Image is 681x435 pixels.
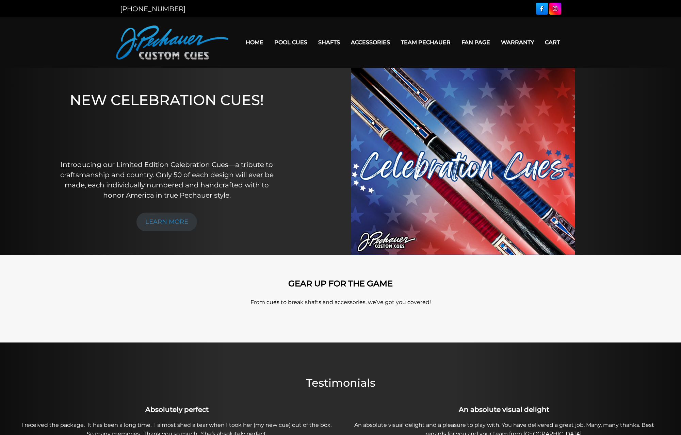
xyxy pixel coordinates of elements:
[120,5,185,13] a: [PHONE_NUMBER]
[136,213,197,231] a: LEARN MORE
[539,34,565,51] a: Cart
[17,404,337,415] h3: Absolutely perfect
[345,34,395,51] a: Accessories
[456,34,496,51] a: Fan Page
[54,91,279,150] h1: NEW CELEBRATION CUES!
[269,34,313,51] a: Pool Cues
[344,404,664,415] h3: An absolute visual delight
[116,26,228,60] img: Pechauer Custom Cues
[496,34,539,51] a: Warranty
[54,160,279,200] p: Introducing our Limited Edition Celebration Cues—a tribute to craftsmanship and country. Only 50 ...
[240,34,269,51] a: Home
[313,34,345,51] a: Shafts
[288,279,393,288] strong: GEAR UP FOR THE GAME
[147,298,535,306] p: From cues to break shafts and accessories, we’ve got you covered!
[395,34,456,51] a: Team Pechauer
